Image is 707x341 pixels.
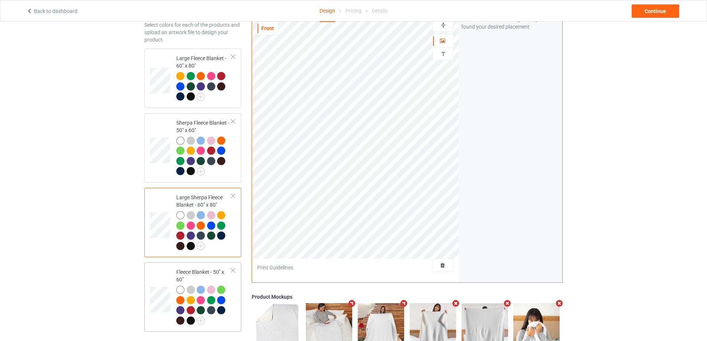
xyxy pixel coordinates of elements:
div: Pricing [346,0,361,21]
img: svg+xml;base64,PD94bWwgdmVyc2lvbj0iMS4wIiBlbmNvZGluZz0iVVRGLTgiPz4KPHN2ZyB3aWR0aD0iMjJweCIgaGVpZ2... [197,242,205,250]
img: svg%3E%0A [440,50,447,58]
div: Print Guidelines [257,264,293,271]
div: Large Sherpa Fleece Blanket - 60" x 80" [176,194,232,249]
i: Remove mockup [347,299,357,307]
div: Front [258,24,278,32]
div: Continue [632,4,679,18]
div: Sherpa Fleece Blanket - 50" x 60" [144,113,241,183]
i: Remove mockup [399,299,409,307]
i: Remove mockup [555,299,564,307]
img: svg+xml;base64,PD94bWwgdmVyc2lvbj0iMS4wIiBlbmNvZGluZz0iVVRGLTgiPz4KPHN2ZyB3aWR0aD0iMjJweCIgaGVpZ2... [197,93,205,101]
img: svg+xml;base64,PD94bWwgdmVyc2lvbj0iMS4wIiBlbmNvZGluZz0iVVRGLTgiPz4KPHN2ZyB3aWR0aD0iMjJweCIgaGVpZ2... [197,167,205,176]
div: Sherpa Fleece Blanket - 50" x 60" [176,119,232,175]
div: Large Fleece Blanket - 60" x 80" [176,55,232,100]
div: Fleece Blanket - 50" x 60" [144,262,241,332]
i: Remove mockup [503,299,512,307]
div: Details [372,0,387,21]
div: Product Mockups [252,293,563,301]
div: Large Fleece Blanket - 60" x 80" [144,49,241,108]
div: Design [320,0,335,22]
div: Fleece Blanket - 50" x 60" [176,268,232,324]
div: Select colors for each of the products and upload an artwork file to design your product. [144,21,241,43]
img: svg+xml;base64,PD94bWwgdmVyc2lvbj0iMS4wIiBlbmNvZGluZz0iVVRGLTgiPz4KPHN2ZyB3aWR0aD0iMjJweCIgaGVpZ2... [197,317,205,325]
div: Large Sherpa Fleece Blanket - 60" x 80" [144,188,241,257]
a: Back to dashboard [26,8,78,14]
i: Remove mockup [451,299,460,307]
div: Move and resize the design until you have found your desired placement [461,16,560,30]
img: svg%3E%0A [440,22,447,29]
